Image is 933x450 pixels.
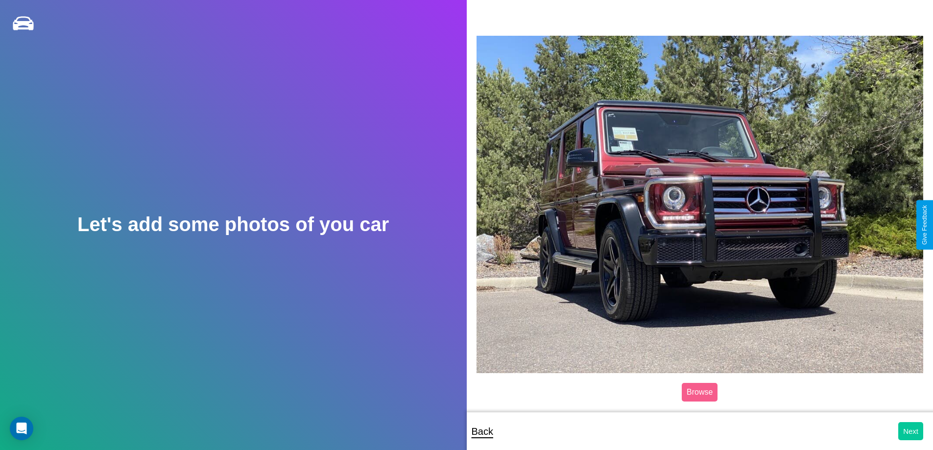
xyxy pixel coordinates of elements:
[682,383,718,402] label: Browse
[10,417,33,440] div: Open Intercom Messenger
[477,36,924,373] img: posted
[77,213,389,236] h2: Let's add some photos of you car
[921,205,928,245] div: Give Feedback
[898,422,923,440] button: Next
[472,423,493,440] p: Back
